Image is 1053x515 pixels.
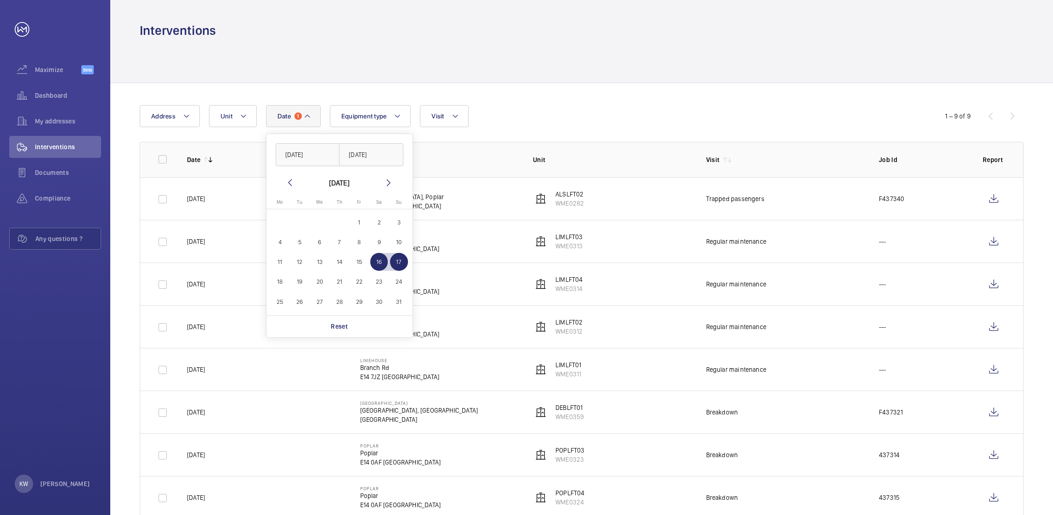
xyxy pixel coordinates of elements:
span: 5 [291,233,309,251]
span: 31 [390,293,408,311]
span: 14 [330,253,348,271]
button: Equipment type [330,105,411,127]
span: 20 [311,273,328,291]
span: 18 [271,273,289,291]
p: [GEOGRAPHIC_DATA], [GEOGRAPHIC_DATA] [360,406,478,415]
p: POPLFT04 [555,488,584,498]
button: Unit [209,105,257,127]
span: Mo [277,199,283,205]
p: WME0314 [555,284,583,293]
p: DEBLFT01 [555,403,584,412]
p: F437321 [879,408,903,417]
span: 30 [370,293,388,311]
p: LIMLFT02 [555,318,583,327]
span: Beta [81,65,94,74]
span: 1 [350,213,368,231]
span: 7 [330,233,348,251]
button: August 24, 2025 [389,272,409,291]
p: ALSLFT02 [555,190,584,199]
button: August 9, 2025 [369,232,389,252]
button: August 23, 2025 [369,272,389,291]
p: [PERSON_NAME] [40,479,90,488]
p: E14 7JZ [GEOGRAPHIC_DATA] [360,372,440,381]
img: elevator.svg [535,449,546,460]
div: Trapped passengers [706,194,764,203]
p: --- [879,280,886,289]
button: August 14, 2025 [329,252,349,272]
button: Visit [420,105,468,127]
p: LIMLFT04 [555,275,583,284]
p: Address [360,155,519,164]
p: Report [983,155,1005,164]
div: Breakdown [706,408,738,417]
p: F437340 [879,194,904,203]
span: 19 [291,273,309,291]
span: 27 [311,293,328,311]
p: WME0312 [555,327,583,336]
span: 4 [271,233,289,251]
p: POPLFT03 [555,446,584,455]
img: elevator.svg [535,279,546,290]
img: elevator.svg [535,364,546,375]
span: Su [396,199,402,205]
p: [DATE] [187,280,205,289]
h1: Interventions [140,22,216,39]
button: August 17, 2025 [389,252,409,272]
p: Poplar [360,448,441,458]
p: --- [879,365,886,374]
span: 12 [291,253,309,271]
button: August 21, 2025 [329,272,349,291]
p: WME0282 [555,199,584,208]
span: 8 [350,233,368,251]
p: E14 0AF [GEOGRAPHIC_DATA] [360,500,441,509]
span: 17 [390,253,408,271]
div: Regular maintenance [706,322,766,331]
span: 25 [271,293,289,311]
img: elevator.svg [535,236,546,247]
p: 437315 [879,493,900,502]
p: Poplar [360,486,441,491]
button: August 20, 2025 [310,272,329,291]
p: [DATE] [187,237,205,246]
button: August 22, 2025 [349,272,369,291]
button: August 15, 2025 [349,252,369,272]
div: Regular maintenance [706,365,766,374]
button: August 3, 2025 [389,213,409,232]
span: 9 [370,233,388,251]
span: 1 [294,112,302,120]
button: August 27, 2025 [310,292,329,312]
span: 23 [370,273,388,291]
span: 16 [370,253,388,271]
div: Regular maintenance [706,280,766,289]
button: August 2, 2025 [369,213,389,232]
p: 437314 [879,450,900,459]
img: elevator.svg [535,193,546,204]
span: 29 [350,293,368,311]
p: Limehouse [360,358,440,363]
button: Address [140,105,200,127]
button: August 19, 2025 [290,272,310,291]
p: [DATE] [187,450,205,459]
span: Documents [35,168,101,177]
p: WME0313 [555,241,583,251]
p: Date [187,155,200,164]
p: Poplar [360,491,441,500]
span: 10 [390,233,408,251]
span: Maximize [35,65,81,74]
p: [DATE] [187,322,205,331]
p: KW [19,479,28,488]
span: 28 [330,293,348,311]
p: WME0323 [555,455,584,464]
button: August 1, 2025 [349,213,369,232]
span: Tu [297,199,302,205]
div: 1 – 9 of 9 [945,112,971,121]
span: 11 [271,253,289,271]
p: [DATE] [187,194,205,203]
p: Visit [706,155,720,164]
p: [DATE] [187,408,205,417]
span: Any questions ? [35,234,101,243]
span: 26 [291,293,309,311]
button: August 8, 2025 [349,232,369,252]
span: Sa [376,199,382,205]
button: August 25, 2025 [270,292,290,312]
